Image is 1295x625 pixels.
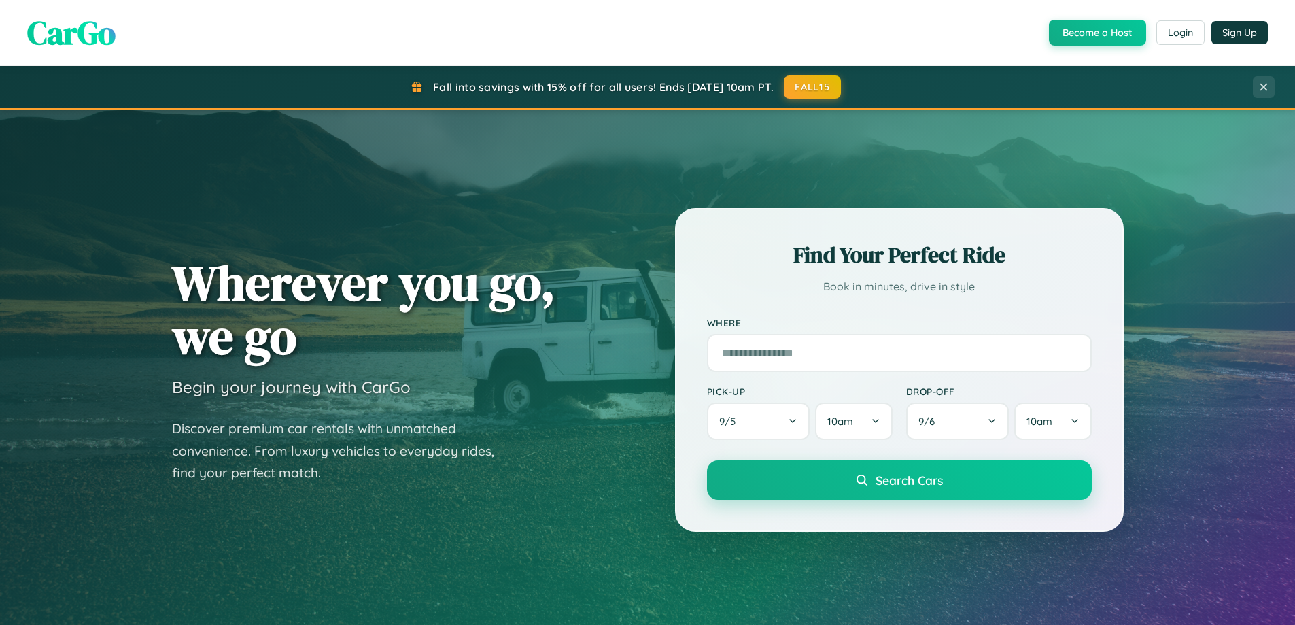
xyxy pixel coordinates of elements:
[433,80,774,94] span: Fall into savings with 15% off for all users! Ends [DATE] 10am PT.
[172,377,411,397] h3: Begin your journey with CarGo
[815,403,892,440] button: 10am
[876,473,943,488] span: Search Cars
[1156,20,1205,45] button: Login
[719,415,742,428] span: 9 / 5
[918,415,942,428] span: 9 / 6
[1211,21,1268,44] button: Sign Up
[1014,403,1091,440] button: 10am
[906,386,1092,397] label: Drop-off
[1026,415,1052,428] span: 10am
[1049,20,1146,46] button: Become a Host
[707,317,1092,328] label: Where
[827,415,853,428] span: 10am
[906,403,1009,440] button: 9/6
[27,10,116,55] span: CarGo
[707,386,893,397] label: Pick-up
[784,75,841,99] button: FALL15
[707,460,1092,500] button: Search Cars
[172,256,555,363] h1: Wherever you go, we go
[707,277,1092,297] p: Book in minutes, drive in style
[707,240,1092,270] h2: Find Your Perfect Ride
[172,418,512,484] p: Discover premium car rentals with unmatched convenience. From luxury vehicles to everyday rides, ...
[707,403,810,440] button: 9/5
